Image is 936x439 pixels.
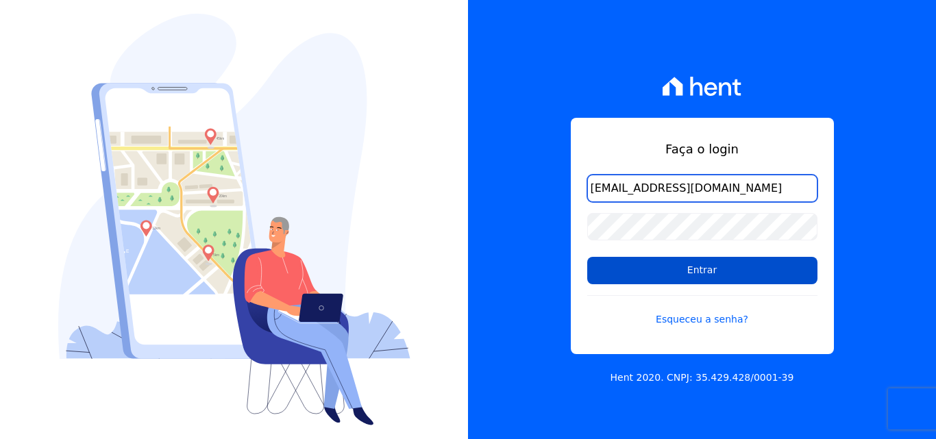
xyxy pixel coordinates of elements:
a: Esqueceu a senha? [587,295,817,327]
h1: Faça o login [587,140,817,158]
img: Login [58,14,410,425]
input: Email [587,175,817,202]
p: Hent 2020. CNPJ: 35.429.428/0001-39 [611,371,794,385]
input: Entrar [587,257,817,284]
